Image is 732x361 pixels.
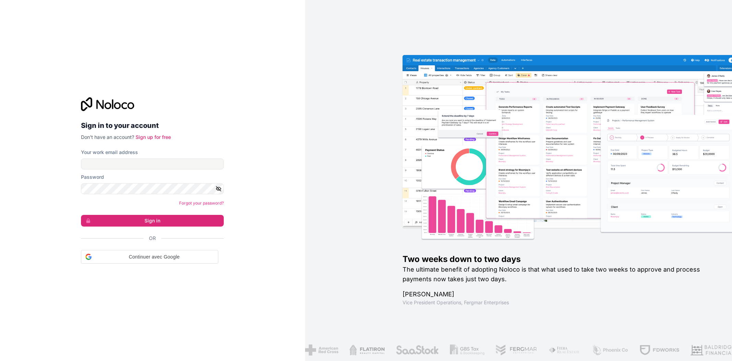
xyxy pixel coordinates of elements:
a: Sign up for free [136,134,171,140]
img: /assets/fergmar-CudnrXN5.png [466,344,508,355]
h1: Two weeks down to two days [403,254,710,265]
h2: Sign in to your account [81,119,224,132]
img: /assets/gbstax-C-GtDUiK.png [420,344,455,355]
h2: The ultimate benefit of adopting Noloco is that what used to take two weeks to approve and proces... [403,265,710,284]
img: /assets/fdworks-Bi04fVtw.png [610,344,650,355]
label: Your work email address [81,149,138,156]
img: /assets/baldridge-DxmPIwAm.png [661,344,706,355]
h1: [PERSON_NAME] [403,289,710,299]
div: Continuer avec Google [81,250,218,264]
a: Forgot your password? [179,200,224,206]
button: Sign in [81,215,224,227]
input: Password [81,183,224,194]
img: /assets/flatiron-C8eUkumj.png [320,344,356,355]
img: /assets/phoenix-BREaitsQ.png [562,344,599,355]
span: Or [149,235,156,242]
span: Don't have an account? [81,134,134,140]
h1: Vice President Operations , Fergmar Enterprises [403,299,710,306]
label: Password [81,174,104,180]
img: /assets/fiera-fwj2N5v4.png [519,344,551,355]
input: Email address [81,158,224,169]
img: /assets/saastock-C6Zbiodz.png [366,344,409,355]
img: /assets/american-red-cross-BAupjrZR.png [276,344,309,355]
span: Continuer avec Google [94,253,214,261]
